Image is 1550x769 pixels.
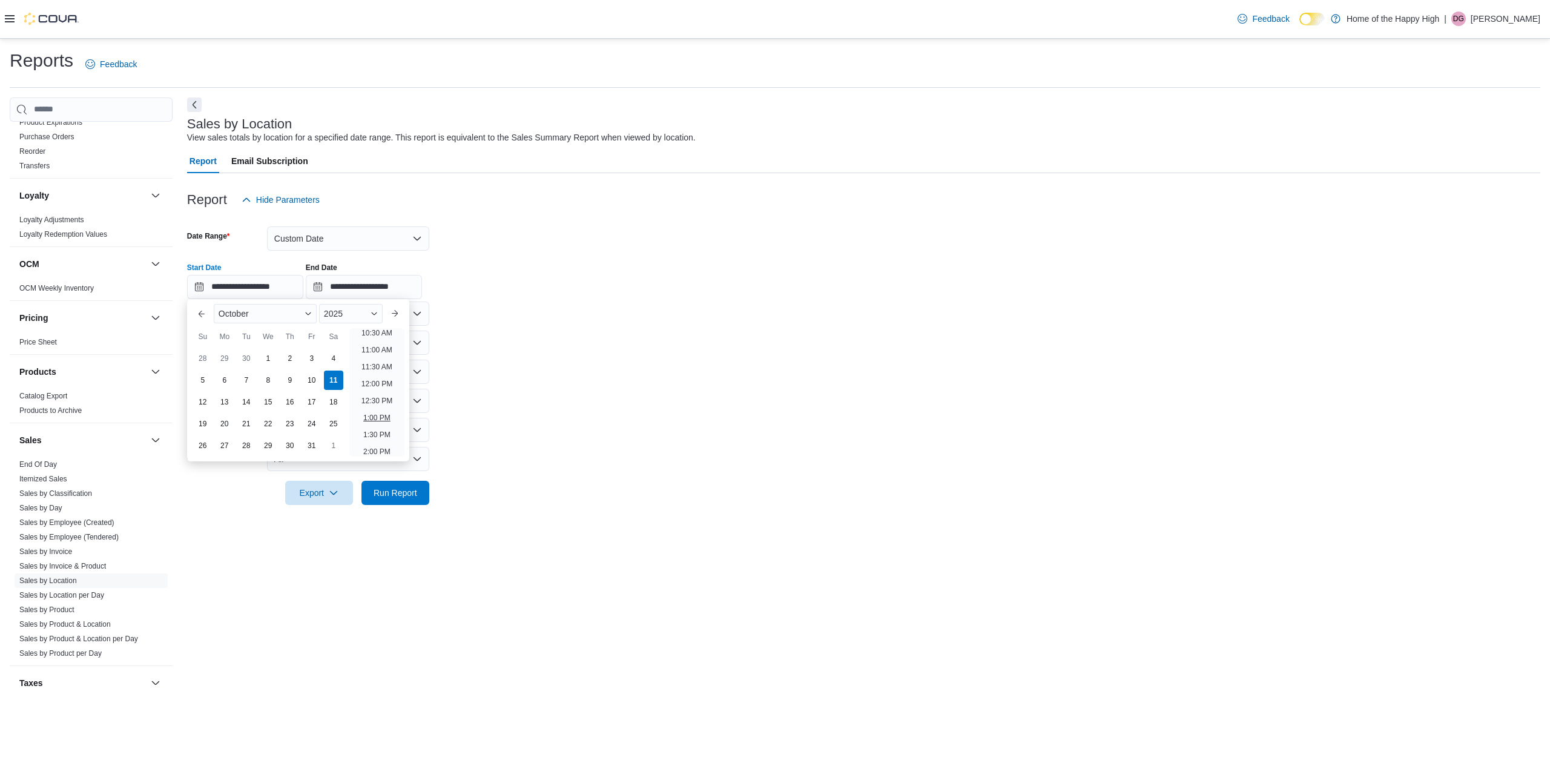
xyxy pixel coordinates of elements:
[148,188,163,203] button: Loyalty
[19,460,57,469] span: End Of Day
[357,326,397,340] li: 10:30 AM
[324,436,343,455] div: day-1
[19,561,106,571] span: Sales by Invoice & Product
[81,52,142,76] a: Feedback
[412,338,422,348] button: Open list of options
[19,562,106,570] a: Sales by Invoice & Product
[19,216,84,224] a: Loyalty Adjustments
[1453,12,1464,26] span: DG
[215,327,234,346] div: Mo
[19,230,107,239] a: Loyalty Redemption Values
[302,392,322,412] div: day-17
[19,677,146,689] button: Taxes
[19,533,119,541] a: Sales by Employee (Tendered)
[1444,12,1446,26] p: |
[19,605,74,615] span: Sales by Product
[237,392,256,412] div: day-14
[19,338,57,346] a: Price Sheet
[412,309,422,318] button: Open list of options
[19,147,45,156] span: Reorder
[10,281,173,300] div: OCM
[187,117,292,131] h3: Sales by Location
[10,389,173,423] div: Products
[24,13,79,25] img: Cova
[148,311,163,325] button: Pricing
[256,194,320,206] span: Hide Parameters
[187,97,202,112] button: Next
[412,367,422,377] button: Open list of options
[187,275,303,299] input: Press the down key to enter a popover containing a calendar. Press the escape key to close the po...
[280,436,300,455] div: day-30
[215,392,234,412] div: day-13
[302,327,322,346] div: Fr
[358,427,395,442] li: 1:30 PM
[19,406,82,415] span: Products to Archive
[193,327,213,346] div: Su
[19,677,43,689] h3: Taxes
[192,304,211,323] button: Previous Month
[259,327,278,346] div: We
[19,518,114,527] a: Sales by Employee (Created)
[19,229,107,239] span: Loyalty Redemption Values
[19,635,138,643] a: Sales by Product & Location per Day
[187,263,222,272] label: Start Date
[237,188,325,212] button: Hide Parameters
[1252,13,1289,25] span: Feedback
[259,392,278,412] div: day-15
[148,676,163,690] button: Taxes
[19,284,94,292] a: OCM Weekly Inventory
[302,349,322,368] div: day-3
[280,371,300,390] div: day-9
[193,371,213,390] div: day-5
[306,275,422,299] input: Press the down key to open a popover containing a calendar.
[214,304,317,323] div: Button. Open the month selector. October is currently selected.
[1471,12,1540,26] p: [PERSON_NAME]
[285,481,353,505] button: Export
[100,58,137,70] span: Feedback
[358,444,395,459] li: 2:00 PM
[219,309,249,318] span: October
[19,475,67,483] a: Itemized Sales
[302,436,322,455] div: day-31
[19,391,67,401] span: Catalog Export
[237,436,256,455] div: day-28
[237,349,256,368] div: day-30
[193,349,213,368] div: day-28
[357,343,397,357] li: 11:00 AM
[324,392,343,412] div: day-18
[19,258,146,270] button: OCM
[19,649,102,658] span: Sales by Product per Day
[1299,13,1325,25] input: Dark Mode
[19,649,102,658] a: Sales by Product per Day
[324,309,343,318] span: 2025
[357,394,397,408] li: 12:30 PM
[292,481,346,505] span: Export
[192,348,345,457] div: October, 2025
[357,360,397,374] li: 11:30 AM
[19,532,119,542] span: Sales by Employee (Tendered)
[259,349,278,368] div: day-1
[19,392,67,400] a: Catalog Export
[19,312,48,324] h3: Pricing
[267,226,429,251] button: Custom Date
[19,190,146,202] button: Loyalty
[324,371,343,390] div: day-11
[280,327,300,346] div: Th
[187,131,696,144] div: View sales totals by location for a specified date range. This report is equivalent to the Sales ...
[19,576,77,585] a: Sales by Location
[302,371,322,390] div: day-10
[10,213,173,246] div: Loyalty
[19,147,45,156] a: Reorder
[1451,12,1466,26] div: Deena Gaudreau
[19,162,50,170] a: Transfers
[19,474,67,484] span: Itemized Sales
[19,337,57,347] span: Price Sheet
[19,547,72,556] a: Sales by Invoice
[148,257,163,271] button: OCM
[237,371,256,390] div: day-7
[306,263,337,272] label: End Date
[324,349,343,368] div: day-4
